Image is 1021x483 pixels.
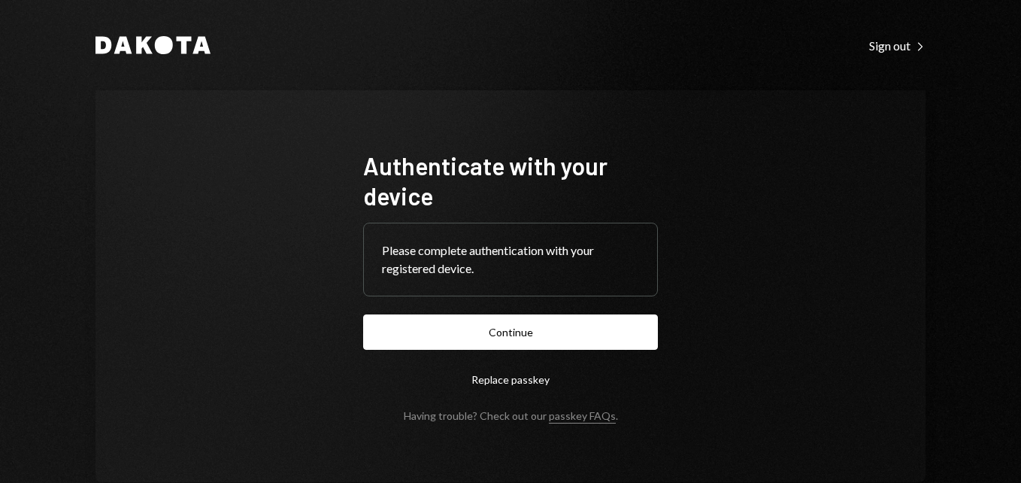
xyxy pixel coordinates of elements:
[363,362,658,397] button: Replace passkey
[869,37,926,53] a: Sign out
[549,409,616,424] a: passkey FAQs
[869,38,926,53] div: Sign out
[363,150,658,211] h1: Authenticate with your device
[363,314,658,350] button: Continue
[382,241,639,278] div: Please complete authentication with your registered device.
[404,409,618,422] div: Having trouble? Check out our .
